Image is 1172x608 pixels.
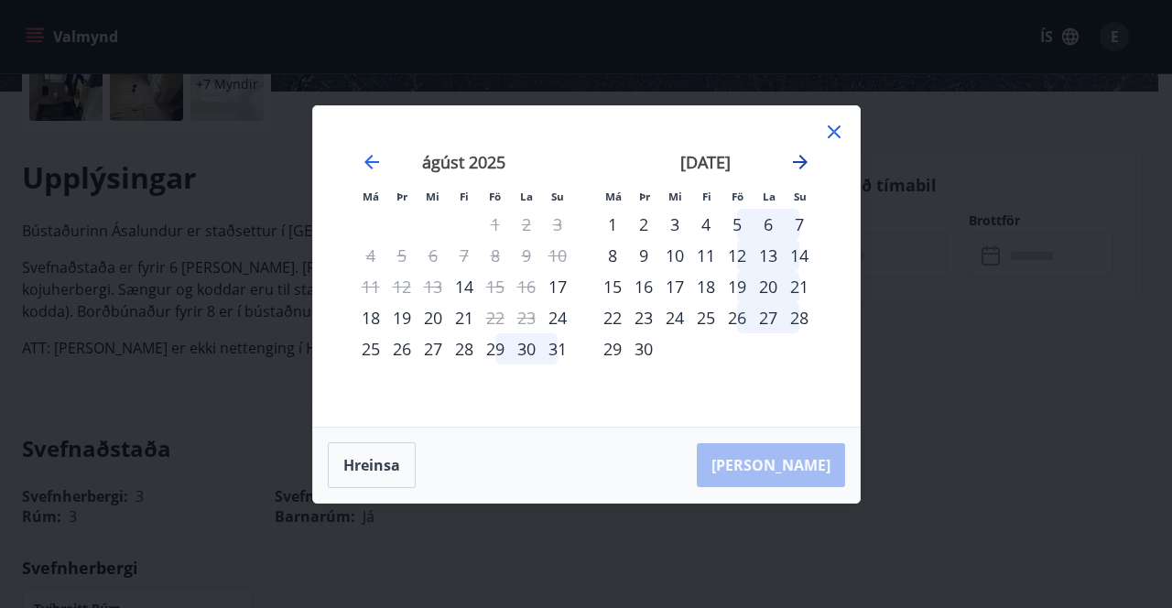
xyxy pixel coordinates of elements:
td: Choose laugardagur, 13. september 2025 as your check-in date. It’s available. [753,240,784,271]
td: Choose fimmtudagur, 21. ágúst 2025 as your check-in date. It’s available. [449,302,480,333]
td: Choose mánudagur, 18. ágúst 2025 as your check-in date. It’s available. [355,302,386,333]
div: 20 [418,302,449,333]
div: 1 [597,209,628,240]
td: Not available. föstudagur, 15. ágúst 2025 [480,271,511,302]
td: Not available. föstudagur, 22. ágúst 2025 [480,302,511,333]
div: 29 [597,333,628,364]
div: Aðeins innritun í boði [542,271,573,302]
div: 25 [355,333,386,364]
td: Not available. sunnudagur, 10. ágúst 2025 [542,240,573,271]
small: Su [551,190,564,203]
td: Choose þriðjudagur, 23. september 2025 as your check-in date. It’s available. [628,302,659,333]
small: La [520,190,533,203]
td: Not available. miðvikudagur, 13. ágúst 2025 [418,271,449,302]
div: Calendar [335,128,838,405]
div: 23 [628,302,659,333]
td: Choose mánudagur, 25. ágúst 2025 as your check-in date. It’s available. [355,333,386,364]
div: Aðeins útritun í boði [480,271,511,302]
td: Not available. laugardagur, 16. ágúst 2025 [511,271,542,302]
td: Choose föstudagur, 5. september 2025 as your check-in date. It’s available. [722,209,753,240]
div: 21 [784,271,815,302]
div: 9 [628,240,659,271]
div: 26 [386,333,418,364]
td: Not available. sunnudagur, 3. ágúst 2025 [542,209,573,240]
div: 30 [511,333,542,364]
div: 24 [659,302,690,333]
td: Choose þriðjudagur, 30. september 2025 as your check-in date. It’s available. [628,333,659,364]
td: Choose mánudagur, 8. september 2025 as your check-in date. It’s available. [597,240,628,271]
td: Choose föstudagur, 29. ágúst 2025 as your check-in date. It’s available. [480,333,511,364]
td: Choose sunnudagur, 31. ágúst 2025 as your check-in date. It’s available. [542,333,573,364]
td: Choose miðvikudagur, 24. september 2025 as your check-in date. It’s available. [659,302,690,333]
div: Move forward to switch to the next month. [789,151,811,173]
small: Fi [702,190,711,203]
td: Choose miðvikudagur, 20. ágúst 2025 as your check-in date. It’s available. [418,302,449,333]
div: 27 [753,302,784,333]
div: 18 [690,271,722,302]
div: 17 [659,271,690,302]
td: Choose sunnudagur, 24. ágúst 2025 as your check-in date. It’s available. [542,302,573,333]
div: 14 [784,240,815,271]
td: Choose fimmtudagur, 18. september 2025 as your check-in date. It’s available. [690,271,722,302]
div: 20 [753,271,784,302]
td: Choose föstudagur, 26. september 2025 as your check-in date. It’s available. [722,302,753,333]
td: Choose miðvikudagur, 27. ágúst 2025 as your check-in date. It’s available. [418,333,449,364]
td: Choose fimmtudagur, 25. september 2025 as your check-in date. It’s available. [690,302,722,333]
small: Mi [426,190,439,203]
td: Not available. laugardagur, 9. ágúst 2025 [511,240,542,271]
div: 3 [659,209,690,240]
td: Choose mánudagur, 1. september 2025 as your check-in date. It’s available. [597,209,628,240]
td: Not available. fimmtudagur, 7. ágúst 2025 [449,240,480,271]
td: Not available. þriðjudagur, 12. ágúst 2025 [386,271,418,302]
td: Choose fimmtudagur, 28. ágúst 2025 as your check-in date. It’s available. [449,333,480,364]
div: 29 [480,333,511,364]
div: 27 [418,333,449,364]
div: 19 [722,271,753,302]
td: Choose þriðjudagur, 9. september 2025 as your check-in date. It’s available. [628,240,659,271]
div: Aðeins útritun í boði [480,302,511,333]
small: Þr [639,190,650,203]
small: Su [794,190,807,203]
td: Choose þriðjudagur, 16. september 2025 as your check-in date. It’s available. [628,271,659,302]
small: Þr [396,190,407,203]
td: Choose laugardagur, 20. september 2025 as your check-in date. It’s available. [753,271,784,302]
td: Choose fimmtudagur, 14. ágúst 2025 as your check-in date. It’s available. [449,271,480,302]
div: 7 [784,209,815,240]
div: 5 [722,209,753,240]
div: 10 [659,240,690,271]
div: 28 [449,333,480,364]
td: Choose sunnudagur, 14. september 2025 as your check-in date. It’s available. [784,240,815,271]
div: Aðeins innritun í boði [542,302,573,333]
td: Choose föstudagur, 19. september 2025 as your check-in date. It’s available. [722,271,753,302]
div: 26 [722,302,753,333]
td: Choose þriðjudagur, 26. ágúst 2025 as your check-in date. It’s available. [386,333,418,364]
td: Not available. mánudagur, 4. ágúst 2025 [355,240,386,271]
button: Hreinsa [328,442,416,488]
td: Not available. miðvikudagur, 6. ágúst 2025 [418,240,449,271]
small: Fö [732,190,743,203]
div: 6 [753,209,784,240]
div: 22 [597,302,628,333]
td: Not available. laugardagur, 23. ágúst 2025 [511,302,542,333]
td: Choose miðvikudagur, 3. september 2025 as your check-in date. It’s available. [659,209,690,240]
div: 12 [722,240,753,271]
small: Fö [489,190,501,203]
td: Choose mánudagur, 15. september 2025 as your check-in date. It’s available. [597,271,628,302]
div: 18 [355,302,386,333]
small: La [763,190,776,203]
div: 31 [542,333,573,364]
td: Choose miðvikudagur, 10. september 2025 as your check-in date. It’s available. [659,240,690,271]
td: Choose mánudagur, 29. september 2025 as your check-in date. It’s available. [597,333,628,364]
td: Choose fimmtudagur, 4. september 2025 as your check-in date. It’s available. [690,209,722,240]
td: Choose fimmtudagur, 11. september 2025 as your check-in date. It’s available. [690,240,722,271]
div: 19 [386,302,418,333]
td: Choose laugardagur, 27. september 2025 as your check-in date. It’s available. [753,302,784,333]
div: 30 [628,333,659,364]
div: Move backward to switch to the previous month. [361,151,383,173]
td: Not available. föstudagur, 8. ágúst 2025 [480,240,511,271]
div: 11 [690,240,722,271]
div: 25 [690,302,722,333]
div: 16 [628,271,659,302]
td: Not available. þriðjudagur, 5. ágúst 2025 [386,240,418,271]
div: 28 [784,302,815,333]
